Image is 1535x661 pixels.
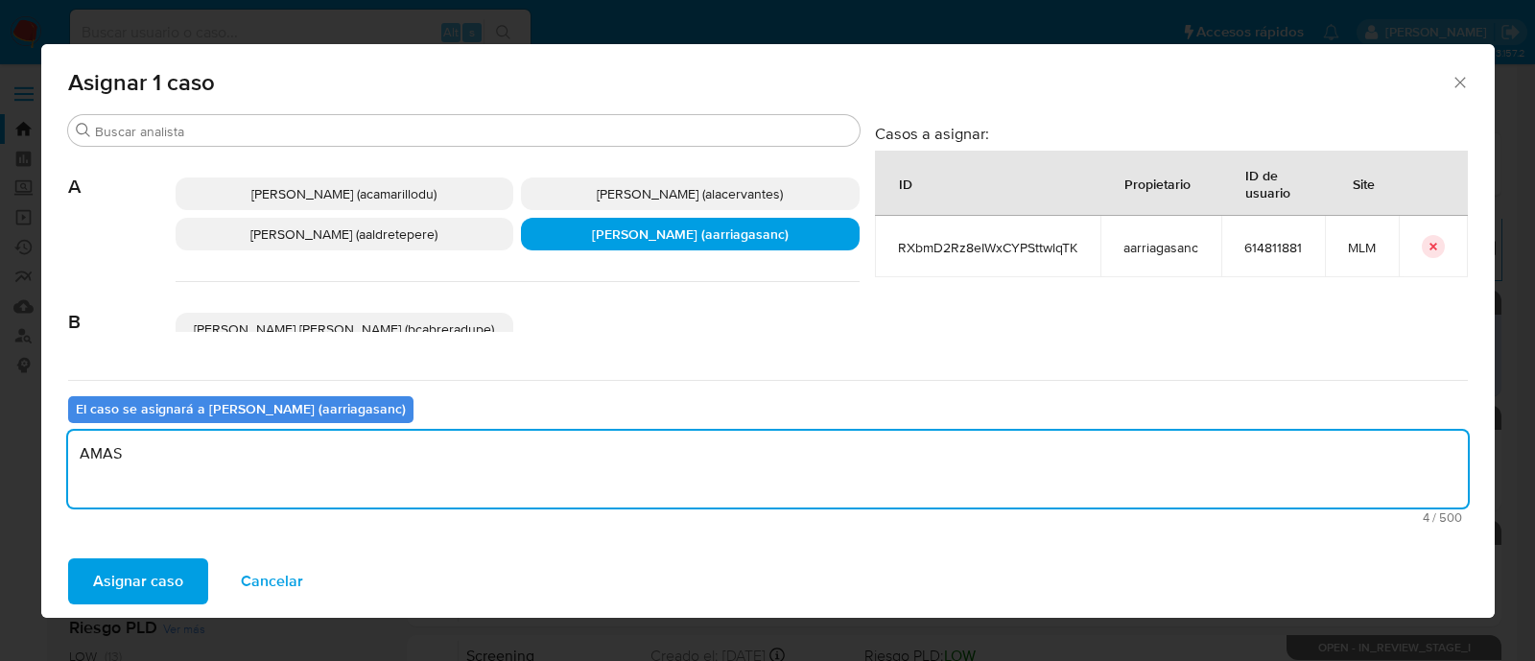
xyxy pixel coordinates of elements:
span: [PERSON_NAME] (acamarillodu) [251,184,437,203]
b: El caso se asignará a [PERSON_NAME] (aarriagasanc) [76,399,406,418]
div: [PERSON_NAME] (alacervantes) [521,177,860,210]
button: icon-button [1422,235,1445,258]
span: [PERSON_NAME] (aaldretepere) [250,224,437,244]
div: [PERSON_NAME] (acamarillodu) [176,177,514,210]
div: [PERSON_NAME] [PERSON_NAME] (bcabreradupe) [176,313,514,345]
span: A [68,147,176,199]
div: Site [1330,160,1398,206]
span: Asignar caso [93,560,183,602]
textarea: AMAS [68,431,1468,508]
div: [PERSON_NAME] (aarriagasanc) [521,218,860,250]
button: Buscar [76,123,91,138]
div: [PERSON_NAME] (aaldretepere) [176,218,514,250]
button: Cerrar ventana [1451,73,1468,90]
span: Máximo 500 caracteres [74,511,1462,524]
button: Asignar caso [68,558,208,604]
span: RXbmD2Rz8eIWxCYPSttwlqTK [898,239,1077,256]
div: ID [876,160,935,206]
span: Asignar 1 caso [68,71,1452,94]
span: aarriagasanc [1123,239,1198,256]
h3: Casos a asignar: [875,124,1468,143]
input: Buscar analista [95,123,852,140]
span: [PERSON_NAME] (alacervantes) [597,184,783,203]
div: Propietario [1101,160,1214,206]
div: assign-modal [41,44,1495,618]
span: Cancelar [241,560,303,602]
span: MLM [1348,239,1376,256]
span: [PERSON_NAME] [PERSON_NAME] (bcabreradupe) [194,319,494,339]
span: [PERSON_NAME] (aarriagasanc) [592,224,789,244]
div: ID de usuario [1222,152,1324,215]
span: 614811881 [1244,239,1302,256]
span: B [68,282,176,334]
button: Cancelar [216,558,328,604]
